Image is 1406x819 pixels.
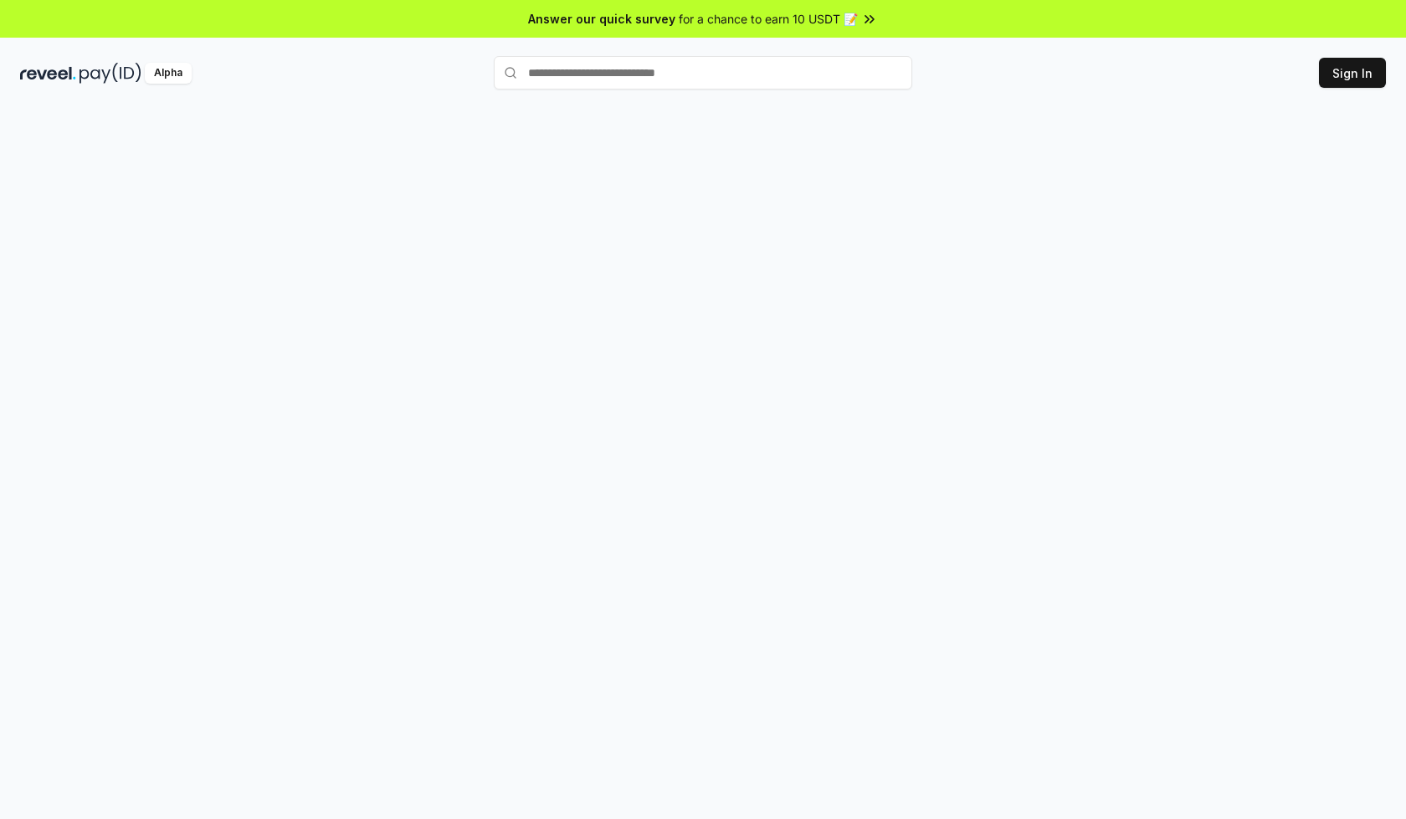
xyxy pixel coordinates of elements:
[145,63,192,84] div: Alpha
[528,10,675,28] span: Answer our quick survey
[679,10,858,28] span: for a chance to earn 10 USDT 📝
[20,63,76,84] img: reveel_dark
[1319,58,1386,88] button: Sign In
[80,63,141,84] img: pay_id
